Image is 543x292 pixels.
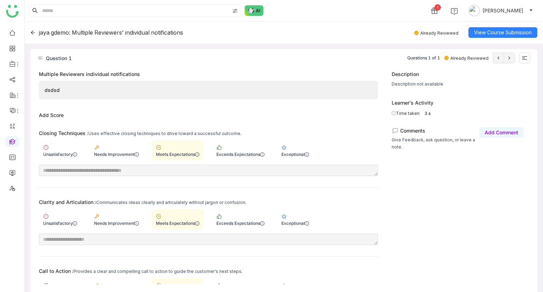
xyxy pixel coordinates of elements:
div: Call to Action : [39,268,74,274]
span: Comments [400,128,425,134]
img: help.svg [451,8,458,15]
div: Time taken [392,111,425,116]
div: Uses effective closing techniques to drive toward a successful outcome. [88,131,241,136]
div: Learner's Activity [392,99,524,106]
span: [PERSON_NAME] [483,7,523,14]
div: Questions 1 of 1 [407,55,440,61]
div: dsdsd [45,86,372,94]
div: Description not available [392,81,524,88]
span: Add Comment [485,129,518,136]
img: lms-comment.svg [392,127,399,134]
span: 3 s [425,111,431,116]
img: avatar [468,5,480,16]
div: Multiple Reviewers individual notifications [39,70,378,78]
img: ask-buddy-normal.svg [245,5,264,16]
button: Add Comment [479,127,524,138]
div: 1 [434,4,441,11]
span: View Course Submission [474,29,532,36]
button: [PERSON_NAME] [467,5,535,16]
img: logo [6,5,19,18]
div: Closing Techniques : [39,130,88,136]
div: Communicates ideas clearly and articulately without jargon or confusion. [96,200,246,205]
span: Already Reviewed [444,56,489,61]
div: Description [392,70,524,78]
div: Give Feedback, ask question, or leave a note. [392,136,476,151]
span: Already Reviewed [414,30,459,36]
div: jaya gdemo: Multiple Reviewers' individual notifications [30,29,183,36]
div: Provides a clear and compelling call to action to guide the customer's next steps. [74,269,243,274]
div: Add Score [39,112,64,118]
div: Clarity and Articulation : [39,199,96,205]
div: Question 1 [46,54,72,62]
button: View Course Submission [468,27,537,38]
img: search-type.svg [232,8,238,14]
